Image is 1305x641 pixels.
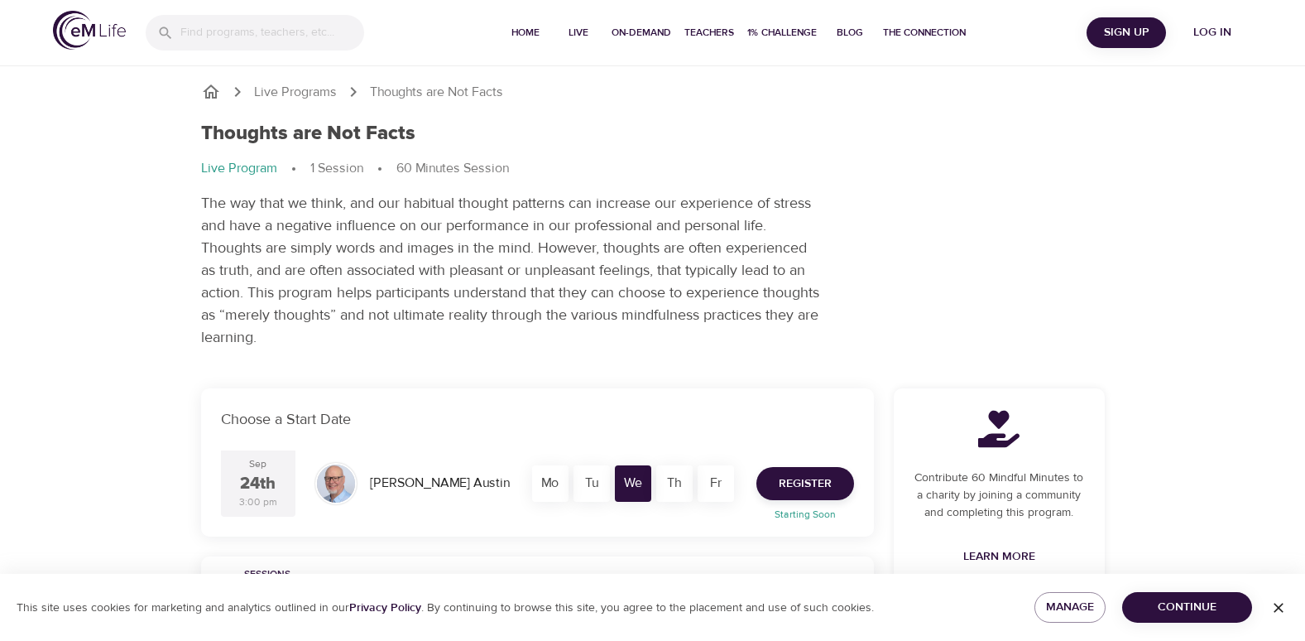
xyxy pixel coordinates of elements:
button: Sign Up [1087,17,1166,48]
button: Manage [1034,592,1106,623]
p: Live Program [201,159,277,178]
div: [PERSON_NAME] Austin [363,467,516,499]
span: Continue [1135,597,1239,618]
a: Live Programs [254,83,337,102]
div: Tu [573,465,610,502]
span: Sign Up [1093,22,1159,43]
p: Contribute 60 Mindful Minutes to a charity by joining a community and completing this program. [914,470,1085,522]
span: Sessions [211,566,324,584]
div: Sep [249,457,266,471]
span: Teachers [684,24,734,41]
span: On-Demand [612,24,671,41]
p: Choose a Start Date [221,408,854,431]
p: 60 Minutes Session [396,159,509,178]
div: 24th [240,472,276,496]
nav: breadcrumb [201,159,1105,179]
p: Thoughts are Not Facts [370,83,503,102]
span: Learn More [963,547,1035,567]
span: The Connection [883,24,966,41]
span: Home [506,24,545,41]
div: We [615,465,651,502]
h1: Thoughts are Not Facts [201,122,415,146]
button: Continue [1122,592,1252,623]
div: Th [656,465,693,502]
div: Fr [698,465,734,502]
button: Register [756,467,854,500]
button: Log in [1173,17,1252,48]
span: 1% Challenge [747,24,817,41]
span: Register [779,474,832,494]
a: Privacy Policy [349,600,421,615]
div: 3:00 pm [239,495,277,509]
span: Log in [1179,22,1245,43]
div: Mo [532,465,569,502]
p: Starting Soon [746,507,864,522]
span: Manage [1048,597,1092,618]
a: Learn More [957,542,1042,572]
span: Blog [830,24,870,41]
span: Live [559,24,598,41]
input: Find programs, teachers, etc... [180,15,364,51]
img: logo [53,11,126,50]
p: The way that we think, and our habitual thought patterns can increase our experience of stress an... [201,192,822,349]
nav: breadcrumb [201,82,1105,102]
p: 1 Session [310,159,363,178]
